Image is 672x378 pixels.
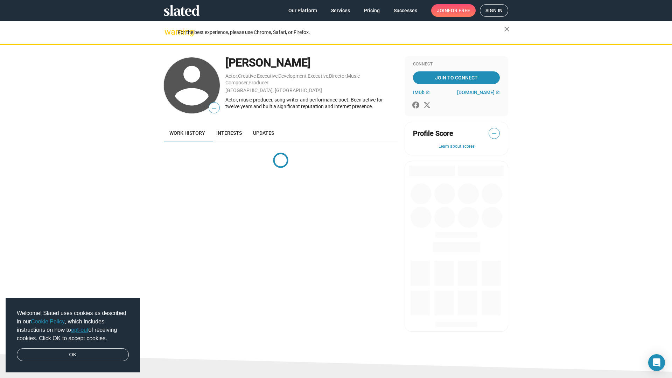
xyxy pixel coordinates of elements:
span: Our Platform [288,4,317,17]
div: Open Intercom Messenger [648,354,665,371]
a: Joinfor free [431,4,476,17]
a: Interests [211,125,247,141]
span: Sign in [485,5,503,16]
span: Updates [253,130,274,136]
span: Pricing [364,4,380,17]
a: [GEOGRAPHIC_DATA], [GEOGRAPHIC_DATA] [225,87,322,93]
span: IMDb [413,90,425,95]
div: cookieconsent [6,298,140,373]
a: Updates [247,125,280,141]
a: Actor [225,73,237,79]
span: — [209,104,219,113]
div: Connect [413,62,500,67]
span: Successes [394,4,417,17]
div: Actor, music producer, song writer and performance poet. Been active for twelve years and built a... [225,97,398,110]
span: , [328,75,329,78]
a: Successes [388,4,423,17]
span: [DOMAIN_NAME] [457,90,495,95]
span: , [237,75,238,78]
a: Sign in [480,4,508,17]
button: Learn about scores [413,144,500,149]
span: Profile Score [413,129,453,138]
a: Creative Executive [238,73,278,79]
span: Join [437,4,470,17]
a: Our Platform [283,4,323,17]
a: Services [325,4,356,17]
mat-icon: open_in_new [496,90,500,94]
span: for free [448,4,470,17]
a: opt-out [71,327,89,333]
span: Interests [216,130,242,136]
span: Work history [169,130,205,136]
a: Director [329,73,346,79]
a: IMDb [413,90,430,95]
span: Welcome! Slated uses cookies as described in our , which includes instructions on how to of recei... [17,309,129,343]
a: Producer [248,80,268,85]
a: Development Executive [278,73,328,79]
div: For the best experience, please use Chrome, Safari, or Firefox. [178,28,504,37]
span: Services [331,4,350,17]
a: Work history [164,125,211,141]
a: Music Composer [225,73,360,85]
span: — [489,129,499,138]
mat-icon: open_in_new [426,90,430,94]
span: Join To Connect [414,71,498,84]
span: , [346,75,347,78]
a: dismiss cookie message [17,348,129,362]
mat-icon: warning [164,28,173,36]
a: Pricing [358,4,385,17]
a: [DOMAIN_NAME] [457,90,500,95]
mat-icon: close [503,25,511,33]
div: [PERSON_NAME] [225,55,398,70]
a: Cookie Policy [31,318,65,324]
a: Join To Connect [413,71,500,84]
